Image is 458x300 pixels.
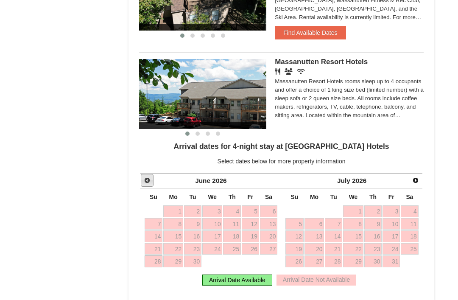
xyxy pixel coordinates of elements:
[145,230,163,242] a: 14
[223,243,240,255] a: 25
[247,193,253,200] span: Friday
[325,243,342,255] a: 21
[343,205,363,217] a: 1
[275,68,280,75] i: Restaurant
[276,275,356,286] div: Arrival Date Not Available
[208,193,217,200] span: Wednesday
[169,193,178,200] span: Monday
[383,230,400,242] a: 17
[330,193,337,200] span: Tuesday
[383,243,400,255] a: 24
[218,158,346,165] span: Select dates below for more property information
[223,205,240,217] a: 4
[364,255,382,267] a: 30
[163,205,183,217] a: 1
[383,205,400,217] a: 3
[297,68,305,75] i: Wireless Internet (free)
[343,243,363,255] a: 22
[260,230,277,242] a: 20
[285,68,293,75] i: Banquet Facilities
[285,255,304,267] a: 26
[343,230,363,242] a: 15
[325,255,342,267] a: 28
[202,275,272,286] div: Arrival Date Available
[163,230,183,242] a: 15
[285,230,304,242] a: 12
[145,218,163,230] a: 7
[163,218,183,230] a: 8
[364,243,382,255] a: 23
[202,205,223,217] a: 3
[212,177,226,184] span: 2026
[184,205,201,217] a: 2
[223,230,240,242] a: 18
[139,142,424,151] h4: Arrival dates for 4-night stay at [GEOGRAPHIC_DATA] Hotels
[163,255,183,267] a: 29
[304,243,324,255] a: 20
[184,218,201,230] a: 9
[265,193,272,200] span: Saturday
[145,243,163,255] a: 21
[150,193,157,200] span: Sunday
[337,177,350,184] span: July
[285,218,304,230] a: 5
[325,218,342,230] a: 7
[195,177,210,184] span: June
[401,230,418,242] a: 18
[242,243,259,255] a: 26
[189,193,196,200] span: Tuesday
[202,230,223,242] a: 17
[144,177,151,184] span: Prev
[325,230,342,242] a: 14
[383,255,400,267] a: 31
[369,193,377,200] span: Thursday
[401,243,418,255] a: 25
[184,243,201,255] a: 23
[410,174,422,186] a: Next
[242,230,259,242] a: 19
[184,255,201,267] a: 30
[242,218,259,230] a: 12
[202,243,223,255] a: 24
[260,205,277,217] a: 6
[364,205,382,217] a: 2
[304,230,324,242] a: 13
[141,174,154,187] a: Prev
[383,218,400,230] a: 10
[352,177,366,184] span: 2026
[343,218,363,230] a: 8
[229,193,236,200] span: Thursday
[388,193,394,200] span: Friday
[260,243,277,255] a: 27
[406,193,413,200] span: Saturday
[260,218,277,230] a: 13
[364,218,382,230] a: 9
[275,26,346,39] button: Find Available Dates
[310,193,318,200] span: Monday
[275,77,424,120] div: Massanutten Resort Hotels rooms sleep up to 4 occupants and offer a choice of 1 king size bed (li...
[285,243,304,255] a: 19
[343,255,363,267] a: 29
[401,218,418,230] a: 11
[364,230,382,242] a: 16
[242,205,259,217] a: 5
[275,58,368,66] span: Massanutten Resort Hotels
[290,193,298,200] span: Sunday
[145,255,163,267] a: 28
[184,230,201,242] a: 16
[412,177,419,184] span: Next
[401,205,418,217] a: 4
[163,243,183,255] a: 22
[304,255,324,267] a: 27
[223,218,240,230] a: 11
[304,218,324,230] a: 6
[349,193,358,200] span: Wednesday
[202,218,223,230] a: 10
